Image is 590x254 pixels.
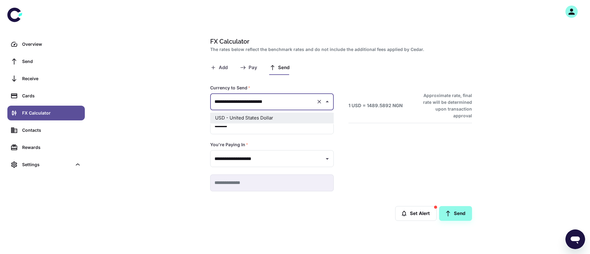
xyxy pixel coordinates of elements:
span: Pay [249,65,257,71]
div: FX Calculator [22,110,81,116]
div: Receive [22,75,81,82]
button: Set Alert [395,206,437,221]
a: Contacts [7,123,85,138]
a: Receive [7,71,85,86]
div: Rewards [22,144,81,151]
button: Open [323,154,332,163]
div: Cards [22,92,81,99]
label: You're Paying In [210,142,248,148]
a: FX Calculator [7,106,85,120]
span: Send [278,65,289,71]
button: Close [323,97,332,106]
a: Cards [7,88,85,103]
a: Overview [7,37,85,52]
h6: Approximate rate, final rate will be determined upon transaction approval [416,92,472,119]
a: Rewards [7,140,85,155]
h1: FX Calculator [210,37,470,46]
div: Contacts [22,127,81,134]
iframe: Button to launch messaging window [565,229,585,249]
h6: 1 USD = 1489.5892 NGN [348,102,403,109]
a: Send [7,54,85,69]
div: Settings [7,157,85,172]
span: Add [219,65,228,71]
div: Overview [22,41,81,48]
h2: The rates below reflect the benchmark rates and do not include the additional fees applied by Cedar. [210,46,470,53]
button: Clear [315,97,324,106]
li: USD - United States Dollar [210,113,334,123]
label: Currency to Send [210,85,250,91]
div: Send [22,58,81,65]
button: Send [439,206,472,221]
div: Settings [22,161,72,168]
